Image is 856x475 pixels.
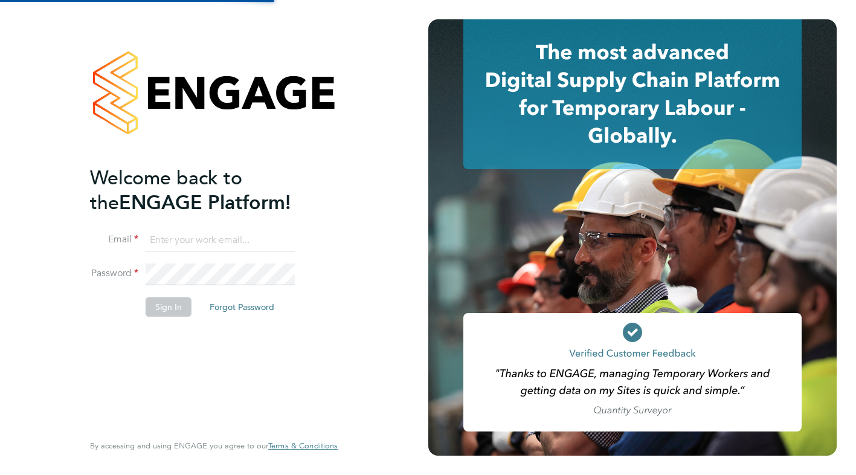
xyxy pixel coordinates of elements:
h2: ENGAGE Platform! [90,166,326,215]
label: Email [90,233,138,246]
a: Terms & Conditions [268,441,338,451]
input: Enter your work email... [146,230,295,251]
label: Password [90,267,138,280]
button: Forgot Password [200,297,284,317]
button: Sign In [146,297,191,317]
span: Welcome back to the [90,166,242,215]
span: Terms & Conditions [268,441,338,451]
span: By accessing and using ENGAGE you agree to our [90,441,338,451]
